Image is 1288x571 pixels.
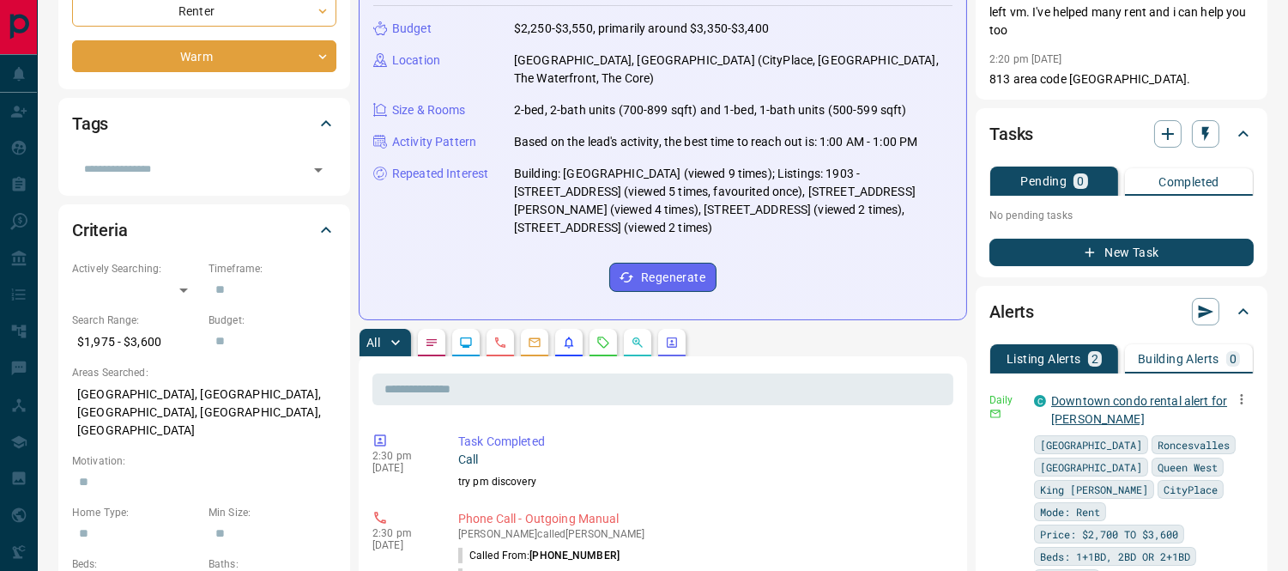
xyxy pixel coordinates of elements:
[631,336,644,349] svg: Opportunities
[989,113,1254,155] div: Tasks
[72,380,336,445] p: [GEOGRAPHIC_DATA], [GEOGRAPHIC_DATA], [GEOGRAPHIC_DATA], [GEOGRAPHIC_DATA], [GEOGRAPHIC_DATA]
[72,328,200,356] p: $1,975 - $3,600
[529,550,620,562] span: [PHONE_NUMBER]
[989,70,1254,88] p: 813 area code [GEOGRAPHIC_DATA].
[989,120,1033,148] h2: Tasks
[1040,459,1142,476] span: [GEOGRAPHIC_DATA]
[372,527,432,539] p: 2:30 pm
[209,313,336,328] p: Budget:
[458,510,946,528] p: Phone Call - Outgoing Manual
[72,110,108,137] h2: Tags
[528,336,541,349] svg: Emails
[514,20,769,38] p: $2,250-$3,550, primarily around $3,350-$3,400
[514,101,907,119] p: 2-bed, 2-bath units (700-899 sqft) and 1-bed, 1-bath units (500-599 sqft)
[1007,353,1081,365] p: Listing Alerts
[372,462,432,474] p: [DATE]
[1138,353,1219,365] p: Building Alerts
[209,505,336,520] p: Min Size:
[562,336,576,349] svg: Listing Alerts
[458,548,620,563] p: Called From:
[366,337,380,349] p: All
[425,336,438,349] svg: Notes
[1020,175,1067,187] p: Pending
[72,40,336,72] div: Warm
[596,336,610,349] svg: Requests
[989,203,1254,228] p: No pending tasks
[989,291,1254,332] div: Alerts
[458,474,946,489] p: try pm discovery
[392,133,476,151] p: Activity Pattern
[72,505,200,520] p: Home Type:
[1040,525,1178,543] span: Price: $2,700 TO $3,600
[1230,353,1237,365] p: 0
[989,392,1024,408] p: Daily
[72,103,336,144] div: Tags
[72,453,336,469] p: Motivation:
[372,450,432,462] p: 2:30 pm
[72,210,336,251] div: Criteria
[1040,503,1100,520] span: Mode: Rent
[72,261,200,276] p: Actively Searching:
[458,451,946,469] p: Call
[989,3,1254,39] p: left vm. I've helped many rent and i can help you too
[1077,175,1084,187] p: 0
[458,433,946,451] p: Task Completed
[372,539,432,551] p: [DATE]
[493,336,507,349] svg: Calls
[989,298,1034,325] h2: Alerts
[306,158,330,182] button: Open
[514,133,917,151] p: Based on the lead's activity, the best time to reach out is: 1:00 AM - 1:00 PM
[72,313,200,328] p: Search Range:
[989,53,1062,65] p: 2:20 pm [DATE]
[1164,481,1218,498] span: CityPlace
[392,20,432,38] p: Budget
[514,52,952,88] p: [GEOGRAPHIC_DATA], [GEOGRAPHIC_DATA] (CityPlace, [GEOGRAPHIC_DATA], The Waterfront, The Core)
[1158,459,1218,476] span: Queen West
[1158,176,1219,188] p: Completed
[1040,481,1148,498] span: King [PERSON_NAME]
[989,239,1254,266] button: New Task
[1040,548,1190,565] span: Beds: 1+1BD, 2BD OR 2+1BD
[1158,436,1230,453] span: Roncesvalles
[392,101,466,119] p: Size & Rooms
[1040,436,1142,453] span: [GEOGRAPHIC_DATA]
[1091,353,1098,365] p: 2
[72,216,128,244] h2: Criteria
[514,165,952,237] p: Building: [GEOGRAPHIC_DATA] (viewed 9 times); Listings: 1903 - [STREET_ADDRESS] (viewed 5 times, ...
[209,261,336,276] p: Timeframe:
[665,336,679,349] svg: Agent Actions
[1034,395,1046,407] div: condos.ca
[459,336,473,349] svg: Lead Browsing Activity
[72,365,336,380] p: Areas Searched:
[1051,394,1227,426] a: Downtown condo rental alert for [PERSON_NAME]
[989,408,1001,420] svg: Email
[392,165,488,183] p: Repeated Interest
[458,528,946,540] p: [PERSON_NAME] called [PERSON_NAME]
[392,52,440,70] p: Location
[609,263,717,292] button: Regenerate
